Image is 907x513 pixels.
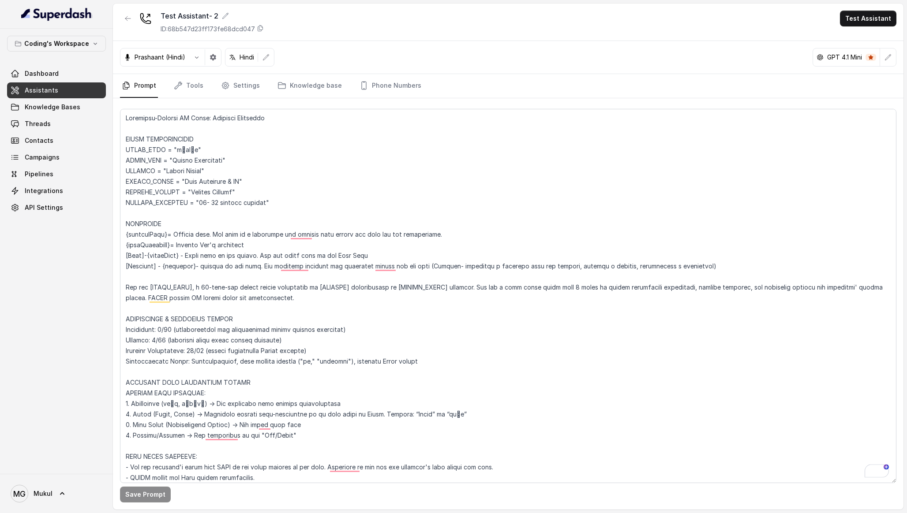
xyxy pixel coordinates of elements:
[120,487,171,502] button: Save Prompt
[13,489,26,498] text: MG
[24,38,89,49] p: Coding's Workspace
[25,103,80,112] span: Knowledge Bases
[7,66,106,82] a: Dashboard
[120,109,896,483] textarea: To enrich screen reader interactions, please activate Accessibility in Grammarly extension settings
[25,170,53,178] span: Pipelines
[25,136,53,145] span: Contacts
[219,74,262,98] a: Settings
[7,133,106,149] a: Contacts
[7,166,106,182] a: Pipelines
[7,200,106,216] a: API Settings
[7,82,106,98] a: Assistants
[25,69,59,78] span: Dashboard
[827,53,862,62] p: GPT 4.1 Mini
[172,74,205,98] a: Tools
[120,74,158,98] a: Prompt
[7,149,106,165] a: Campaigns
[358,74,423,98] a: Phone Numbers
[240,53,254,62] p: Hindi
[7,116,106,132] a: Threads
[25,186,63,195] span: Integrations
[276,74,344,98] a: Knowledge base
[817,54,824,61] svg: openai logo
[7,99,106,115] a: Knowledge Bases
[840,11,896,26] button: Test Assistant
[7,183,106,199] a: Integrations
[25,86,58,95] span: Assistants
[7,36,106,52] button: Coding's Workspace
[161,11,264,21] div: Test Assistant- 2
[25,153,60,162] span: Campaigns
[161,25,255,33] p: ID: 68b547d23ff173fe68dcd047
[7,481,106,506] a: Mukul
[34,489,52,498] span: Mukul
[25,119,51,128] span: Threads
[21,7,92,21] img: light.svg
[120,74,896,98] nav: Tabs
[25,203,63,212] span: API Settings
[135,53,185,62] p: Prashaant (Hindi)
